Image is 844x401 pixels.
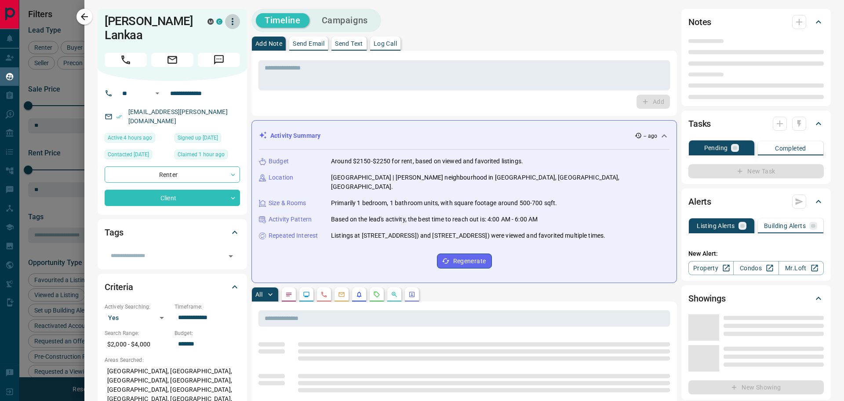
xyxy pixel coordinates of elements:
[331,157,523,166] p: Around $2150-$2250 for rent, based on viewed and favorited listings.
[175,133,240,145] div: Fri Oct 14 2022
[259,128,669,144] div: Activity Summary-- ago
[108,133,152,142] span: Active 4 hours ago
[704,145,728,151] p: Pending
[331,173,669,191] p: [GEOGRAPHIC_DATA] | [PERSON_NAME] neighbourhood in [GEOGRAPHIC_DATA], [GEOGRAPHIC_DATA], [GEOGRAP...
[105,166,240,183] div: Renter
[356,291,363,298] svg: Listing Alerts
[105,276,240,298] div: Criteria
[255,40,282,47] p: Add Note
[116,114,122,120] svg: Email Verified
[764,223,806,229] p: Building Alerts
[697,223,735,229] p: Listing Alerts
[313,13,377,28] button: Campaigns
[152,88,163,99] button: Open
[688,291,726,305] h2: Showings
[779,261,824,275] a: Mr.Loft
[688,113,824,134] div: Tasks
[108,150,149,159] span: Contacted [DATE]
[175,150,240,162] div: Tue Sep 16 2025
[688,261,734,275] a: Property
[775,145,806,151] p: Completed
[437,254,492,269] button: Regenerate
[293,40,324,47] p: Send Email
[644,132,657,140] p: -- ago
[105,222,240,243] div: Tags
[175,329,240,337] p: Budget:
[285,291,292,298] svg: Notes
[303,291,310,298] svg: Lead Browsing Activity
[105,14,194,42] h1: [PERSON_NAME] Lankaa
[373,291,380,298] svg: Requests
[688,195,711,209] h2: Alerts
[198,53,240,67] span: Message
[269,199,306,208] p: Size & Rooms
[269,157,289,166] p: Budget
[688,249,824,258] p: New Alert:
[207,18,214,25] div: mrloft.ca
[255,291,262,298] p: All
[178,150,225,159] span: Claimed 1 hour ago
[105,329,170,337] p: Search Range:
[688,11,824,33] div: Notes
[269,215,312,224] p: Activity Pattern
[331,231,605,240] p: Listings at [STREET_ADDRESS]) and [STREET_ADDRESS]) were viewed and favorited multiple times.
[320,291,327,298] svg: Calls
[105,311,170,325] div: Yes
[105,303,170,311] p: Actively Searching:
[688,191,824,212] div: Alerts
[374,40,397,47] p: Log Call
[270,131,320,140] p: Activity Summary
[105,280,133,294] h2: Criteria
[128,108,228,125] a: [EMAIL_ADDRESS][PERSON_NAME][DOMAIN_NAME]
[688,15,711,29] h2: Notes
[269,173,293,182] p: Location
[269,231,318,240] p: Repeated Interest
[105,337,170,352] p: $2,000 - $4,000
[216,18,222,25] div: condos.ca
[256,13,309,28] button: Timeline
[391,291,398,298] svg: Opportunities
[178,133,218,142] span: Signed up [DATE]
[175,303,240,311] p: Timeframe:
[733,261,779,275] a: Condos
[105,53,147,67] span: Call
[335,40,363,47] p: Send Text
[408,291,415,298] svg: Agent Actions
[105,133,170,145] div: Tue Sep 16 2025
[105,356,240,364] p: Areas Searched:
[151,53,193,67] span: Email
[105,150,170,162] div: Mon Feb 27 2023
[338,291,345,298] svg: Emails
[331,215,538,224] p: Based on the lead's activity, the best time to reach out is: 4:00 AM - 6:00 AM
[105,190,240,206] div: Client
[688,117,711,131] h2: Tasks
[331,199,557,208] p: Primarily 1 bedroom, 1 bathroom units, with square footage around 500-700 sqft.
[105,225,123,239] h2: Tags
[688,288,824,309] div: Showings
[225,250,237,262] button: Open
